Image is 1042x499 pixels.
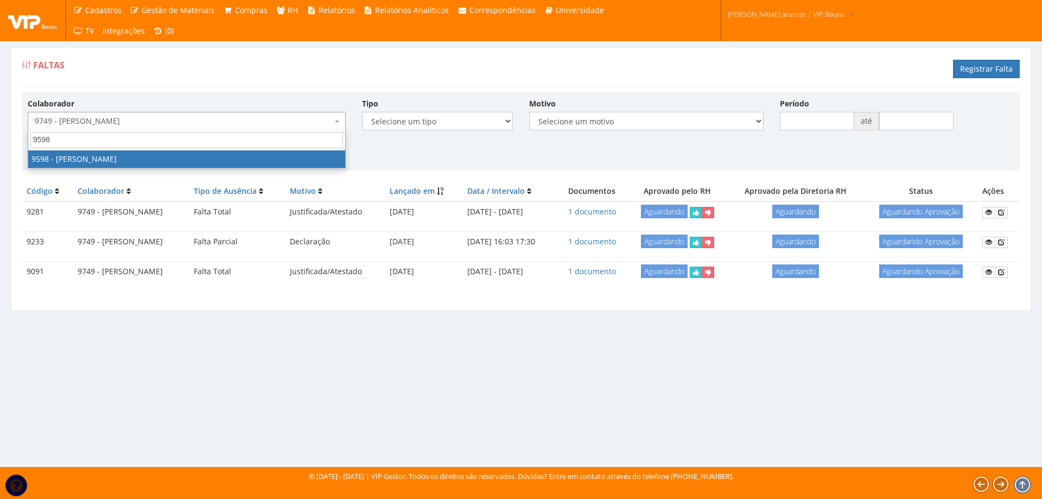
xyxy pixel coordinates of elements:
[149,21,179,41] a: (0)
[568,206,616,217] a: 1 documento
[319,5,355,15] span: Relatórios
[69,21,98,41] a: TV
[529,98,556,109] label: Motivo
[385,232,462,252] td: [DATE]
[22,201,73,223] td: 9281
[285,262,385,282] td: Justificada/Atestado
[467,186,525,196] a: Data / Intervalo
[879,235,963,248] span: Aguardando Aprovação
[35,116,332,127] span: 9749 - BIANCA HERNANDEZ RIBEIRO
[879,205,963,218] span: Aguardando Aprovação
[879,264,963,278] span: Aguardando Aprovação
[285,201,385,223] td: Justificada/Atestado
[103,26,145,36] span: Integrações
[780,98,809,109] label: Período
[385,201,462,223] td: [DATE]
[978,181,1020,201] th: Ações
[22,232,73,252] td: 9233
[73,232,189,252] td: 9749 - [PERSON_NAME]
[8,12,57,29] img: logo
[189,201,286,223] td: Falta Total
[568,266,616,276] a: 1 documento
[290,186,316,196] a: Motivo
[165,26,174,36] span: (0)
[28,150,345,168] li: 9598 - [PERSON_NAME]
[78,186,124,196] a: Colaborador
[772,205,819,218] span: Aguardando
[641,235,688,248] span: Aguardando
[189,232,286,252] td: Falta Parcial
[33,59,65,71] span: Faltas
[85,5,122,15] span: Cadastros
[390,186,435,196] a: Lançado em
[469,5,536,15] span: Correspondências
[189,262,286,282] td: Falta Total
[385,262,462,282] td: [DATE]
[627,181,727,201] th: Aprovado pelo RH
[375,5,449,15] span: Relatórios Analíticos
[463,201,557,223] td: [DATE] - [DATE]
[27,186,53,196] a: Código
[22,262,73,282] td: 9091
[288,5,298,15] span: RH
[728,9,844,20] span: [PERSON_NAME].arantes | VIP Bauru
[463,232,557,252] td: [DATE] 16:03 17:30
[73,262,189,282] td: 9749 - [PERSON_NAME]
[557,181,627,201] th: Documentos
[309,471,734,482] div: © [DATE] - [DATE] | VIP Gestor. Todos os direitos são reservados. Dúvidas? Entre em contato atrav...
[854,112,879,130] span: até
[727,181,864,201] th: Aprovado pela Diretoria RH
[568,236,616,247] a: 1 documento
[98,21,149,41] a: Integrações
[28,98,74,109] label: Colaborador
[235,5,268,15] span: Compras
[85,26,94,36] span: TV
[641,264,688,278] span: Aguardando
[772,264,819,278] span: Aguardando
[142,5,214,15] span: Gestão de Materiais
[772,235,819,248] span: Aguardando
[953,60,1020,78] a: Registrar Falta
[194,186,257,196] a: Tipo de Ausência
[864,181,978,201] th: Status
[28,112,346,130] span: 9749 - BIANCA HERNANDEZ RIBEIRO
[73,201,189,223] td: 9749 - [PERSON_NAME]
[556,5,604,15] span: Universidade
[641,205,688,218] span: Aguardando
[362,98,378,109] label: Tipo
[463,262,557,282] td: [DATE] - [DATE]
[285,232,385,252] td: Declaração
